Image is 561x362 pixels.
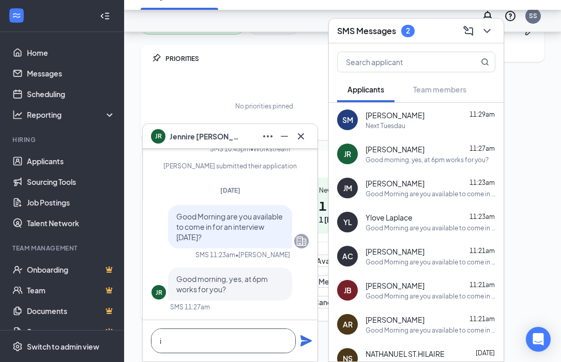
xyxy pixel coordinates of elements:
a: Job Postings [27,192,115,213]
div: SS [529,11,537,20]
svg: ChevronDown [481,25,493,37]
div: No priorities pinned. [235,102,295,111]
div: JR [156,288,162,297]
svg: Pin [151,53,161,64]
span: NATHANUEL ST.HILAIRE [366,349,445,359]
span: Applicants [347,85,384,94]
span: 11:29am [469,111,495,118]
svg: Cross [295,130,307,143]
input: Search applicant [338,52,460,72]
span: [PERSON_NAME] [366,314,424,325]
a: Scheduling [27,84,115,104]
div: Good Morning are you available to come in for an interview [DATE]? [366,292,495,301]
span: [PERSON_NAME] [366,246,424,257]
button: Ellipses [260,128,276,145]
span: [DATE] [220,186,240,194]
div: JB [344,285,352,295]
a: Messages [27,63,115,84]
svg: Analysis [12,109,23,120]
svg: Plane [300,335,312,347]
svg: ComposeMessage [462,25,475,37]
a: Applicants [27,151,115,171]
div: Good Morning are you available to come in for an interview [DATE]? [366,326,495,335]
div: Open Intercom Messenger [526,327,551,352]
span: 11:21am [469,281,495,289]
svg: Collapse [100,11,110,21]
div: PRIORITIES [165,54,379,63]
div: Good morning, yes, at 6pm works for you? [366,155,489,164]
div: Next Tuesdau [366,121,405,130]
svg: WorkstreamLogo [11,10,22,21]
span: Ylove Laplace [366,212,413,223]
div: 2 [406,26,410,35]
div: Good Morning are you available to come in for an interview [DATE]? [366,224,495,232]
span: • Workstream [250,145,290,153]
button: Minimize [276,128,293,145]
span: [PERSON_NAME] [366,110,424,120]
svg: Notifications [481,10,494,22]
div: [PERSON_NAME] submitted their application [151,162,309,170]
span: [PERSON_NAME] [366,144,424,154]
div: New hires [319,186,369,195]
div: JR [344,149,351,159]
span: 11:27am [469,145,495,152]
div: SMS 11:27am [170,303,210,311]
div: YL [343,217,352,227]
div: Good Morning are you available to come in for an interview [DATE]? [366,190,495,198]
span: [PERSON_NAME] [366,280,424,291]
a: DocumentsCrown [27,301,115,321]
button: Cross [293,128,309,145]
div: Reporting [27,109,116,120]
div: SMS 10:45pm [210,145,250,153]
svg: QuestionInfo [504,10,517,22]
div: AR [343,319,353,329]
a: Sourcing Tools [27,171,115,192]
div: Hiring [12,135,113,144]
div: Team Management [12,244,113,253]
svg: Company [295,235,308,247]
div: SM [342,115,353,125]
span: Jennire [PERSON_NAME] [170,131,242,142]
button: Review Candidates [280,296,360,308]
button: Read Messages [293,275,360,288]
a: SurveysCrown [27,321,115,342]
a: OnboardingCrown [27,259,115,280]
div: AC [342,251,353,261]
span: [DATE] [476,349,495,357]
svg: Settings [12,341,23,352]
button: ComposeMessage [460,23,477,39]
div: Switch to admin view [27,341,99,352]
span: 11:23am [469,213,495,221]
span: • [PERSON_NAME] [235,250,290,259]
svg: Ellipses [262,130,274,143]
button: ChevronDown [479,23,495,39]
textarea: i [151,328,296,353]
span: 11:23am [469,179,495,186]
span: Team members [413,85,466,94]
div: Good Morning are you available to come in for an interview [DATE]? [366,258,495,266]
span: 11:21am [469,315,495,323]
div: 1 [DATE] [319,214,347,225]
span: 11:21am [469,247,495,255]
span: [PERSON_NAME] [366,178,424,188]
h3: SMS Messages [337,25,396,37]
a: Talent Network [27,213,115,233]
h1: 1 [319,197,369,225]
div: JM [343,183,352,193]
svg: MagnifyingGlass [481,58,489,66]
div: SMS 11:23am [195,250,235,259]
svg: Minimize [278,130,291,143]
span: Good Morning are you available to come in for an interview [DATE]? [176,212,283,242]
a: Home [27,42,115,63]
span: Good morning, yes, at 6pm works for you? [176,274,268,294]
a: TeamCrown [27,280,115,301]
